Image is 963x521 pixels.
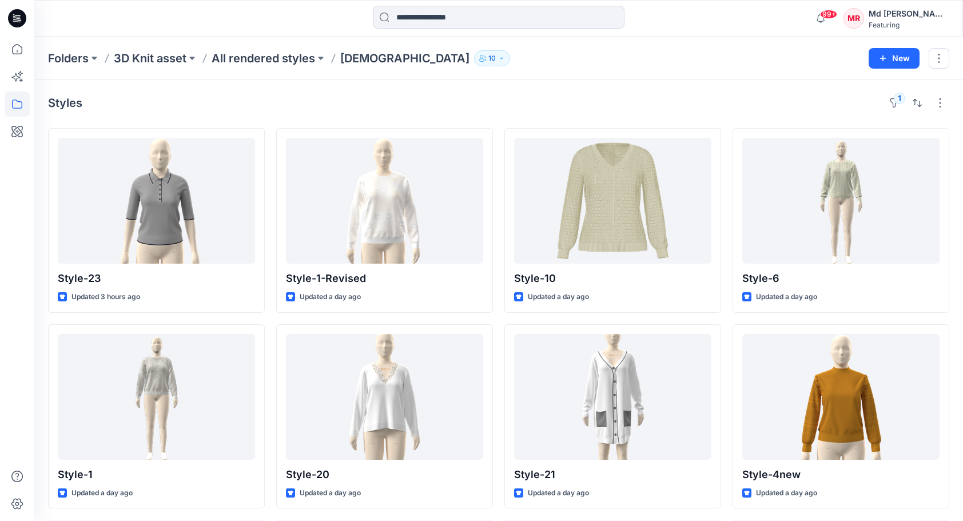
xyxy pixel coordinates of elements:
[286,334,483,460] a: Style-20
[286,271,483,287] p: Style-1-Revised
[488,52,496,65] p: 10
[286,138,483,264] a: Style-1-Revised
[528,487,589,499] p: Updated a day ago
[528,291,589,303] p: Updated a day ago
[300,291,361,303] p: Updated a day ago
[742,334,940,460] a: Style-4new
[58,271,255,287] p: Style-23
[474,50,510,66] button: 10
[514,467,711,483] p: Style-21
[58,138,255,264] a: Style-23
[300,487,361,499] p: Updated a day ago
[514,138,711,264] a: Style-10
[58,334,255,460] a: Style-1
[756,487,817,499] p: Updated a day ago
[885,94,904,112] button: 1
[742,467,940,483] p: Style-4new
[58,467,255,483] p: Style-1
[48,96,82,110] h4: Styles
[114,50,186,66] a: 3D Knit asset
[742,271,940,287] p: Style-6
[212,50,315,66] a: All rendered styles
[843,8,864,29] div: MR
[869,48,920,69] button: New
[869,7,949,21] div: Md [PERSON_NAME][DEMOGRAPHIC_DATA]
[869,21,949,29] div: Featuring
[340,50,469,66] p: [DEMOGRAPHIC_DATA]
[756,291,817,303] p: Updated a day ago
[286,467,483,483] p: Style-20
[514,271,711,287] p: Style-10
[514,334,711,460] a: Style-21
[820,10,837,19] span: 99+
[742,138,940,264] a: Style-6
[48,50,89,66] a: Folders
[71,487,133,499] p: Updated a day ago
[71,291,140,303] p: Updated 3 hours ago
